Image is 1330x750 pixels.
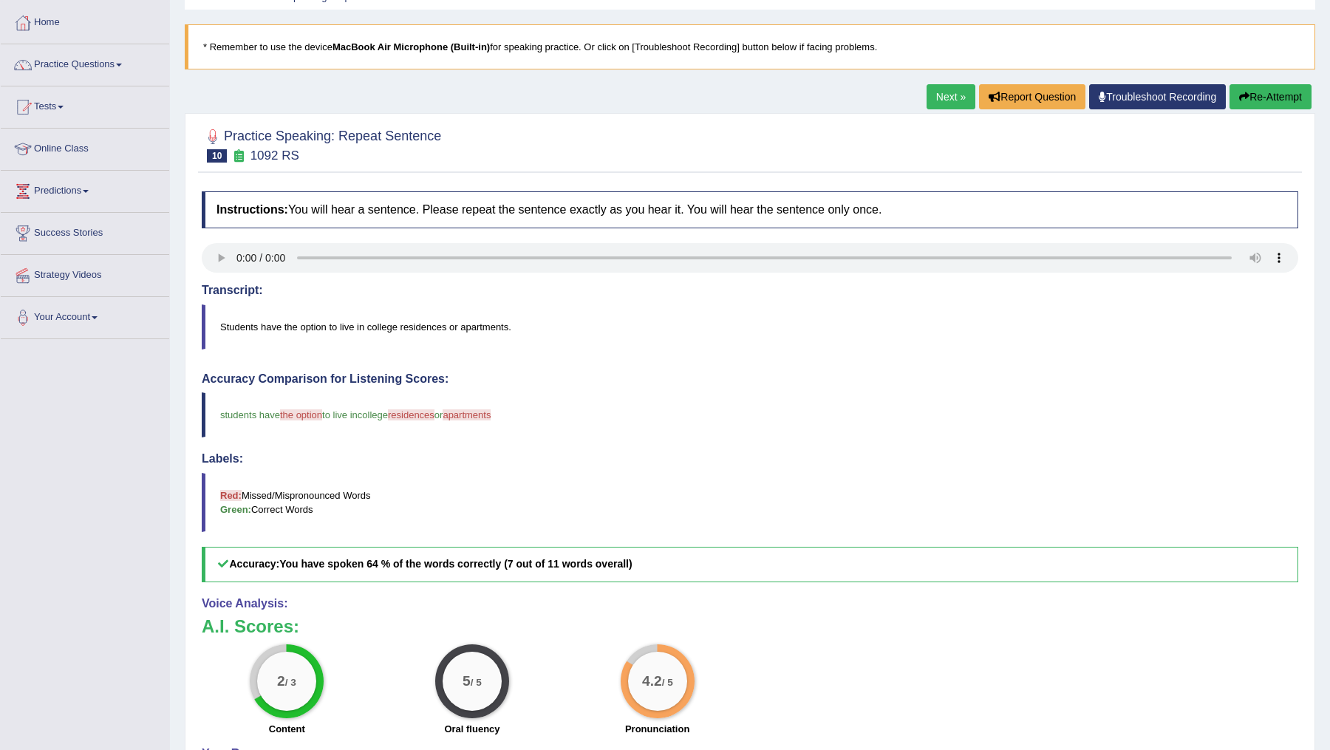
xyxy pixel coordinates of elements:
button: Report Question [979,84,1085,109]
h4: Voice Analysis: [202,597,1298,610]
button: Re-Attempt [1230,84,1312,109]
span: apartments [443,409,491,420]
small: / 3 [285,677,296,688]
a: Tests [1,86,169,123]
a: Online Class [1,129,169,166]
a: Practice Questions [1,44,169,81]
label: Oral fluency [444,722,499,736]
h4: Transcript: [202,284,1298,297]
a: Strategy Videos [1,255,169,292]
span: to live in [322,409,358,420]
blockquote: Students have the option to live in college residences or apartments. [202,304,1298,350]
a: Home [1,2,169,39]
label: Pronunciation [625,722,689,736]
h4: You will hear a sentence. Please repeat the sentence exactly as you hear it. You will hear the se... [202,191,1298,228]
b: You have spoken 64 % of the words correctly (7 out of 11 words overall) [279,558,632,570]
big: 5 [463,672,471,689]
h2: Practice Speaking: Repeat Sentence [202,126,441,163]
small: / 5 [661,677,672,688]
span: or [434,409,443,420]
small: / 5 [471,677,482,688]
span: residences [388,409,434,420]
b: A.I. Scores: [202,616,299,636]
a: Troubleshoot Recording [1089,84,1226,109]
a: Your Account [1,297,169,334]
h4: Accuracy Comparison for Listening Scores: [202,372,1298,386]
a: Success Stories [1,213,169,250]
blockquote: * Remember to use the device for speaking practice. Or click on [Troubleshoot Recording] button b... [185,24,1315,69]
a: Next » [927,84,975,109]
span: college [358,409,388,420]
big: 4.2 [642,672,662,689]
small: Exam occurring question [231,149,246,163]
b: Instructions: [216,203,288,216]
a: Predictions [1,171,169,208]
h4: Labels: [202,452,1298,466]
b: Red: [220,490,242,501]
span: students have [220,409,280,420]
label: Content [269,722,305,736]
span: the option [280,409,322,420]
small: 1092 RS [250,149,299,163]
b: Green: [220,504,251,515]
b: MacBook Air Microphone (Built-in) [332,41,490,52]
big: 2 [277,672,285,689]
span: 10 [207,149,227,163]
blockquote: Missed/Mispronounced Words Correct Words [202,473,1298,532]
h5: Accuracy: [202,547,1298,582]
